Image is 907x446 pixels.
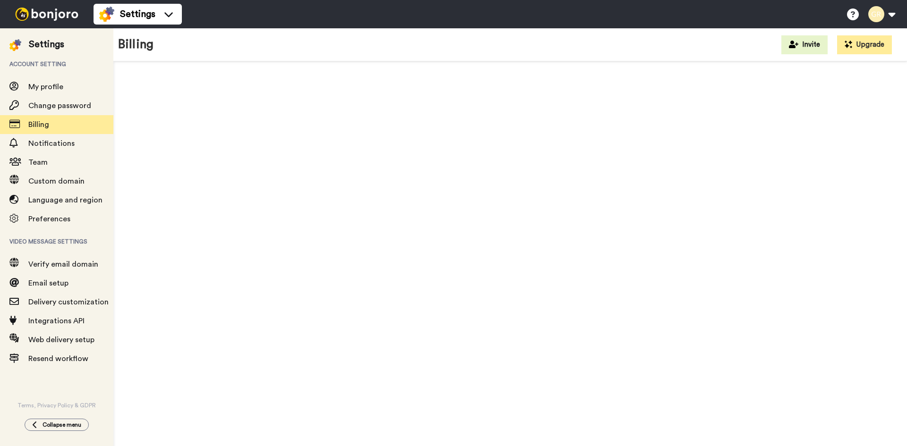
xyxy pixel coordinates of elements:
span: Collapse menu [43,421,81,429]
span: Delivery customization [28,298,109,306]
img: bj-logo-header-white.svg [11,8,82,21]
span: Web delivery setup [28,336,94,344]
span: Email setup [28,279,68,287]
img: settings-colored.svg [99,7,114,22]
span: Change password [28,102,91,109]
span: Integrations API [28,317,85,325]
span: Language and region [28,196,103,204]
span: Notifications [28,140,75,147]
span: Custom domain [28,177,85,185]
div: Settings [29,38,64,51]
span: Team [28,159,48,166]
button: Collapse menu [25,419,89,431]
span: My profile [28,83,63,91]
img: settings-colored.svg [9,39,21,51]
span: Verify email domain [28,261,98,268]
span: Settings [120,8,155,21]
button: Upgrade [837,35,892,54]
span: Resend workflow [28,355,88,362]
h1: Billing [118,38,154,51]
span: Billing [28,121,49,128]
span: Preferences [28,215,70,223]
button: Invite [781,35,828,54]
